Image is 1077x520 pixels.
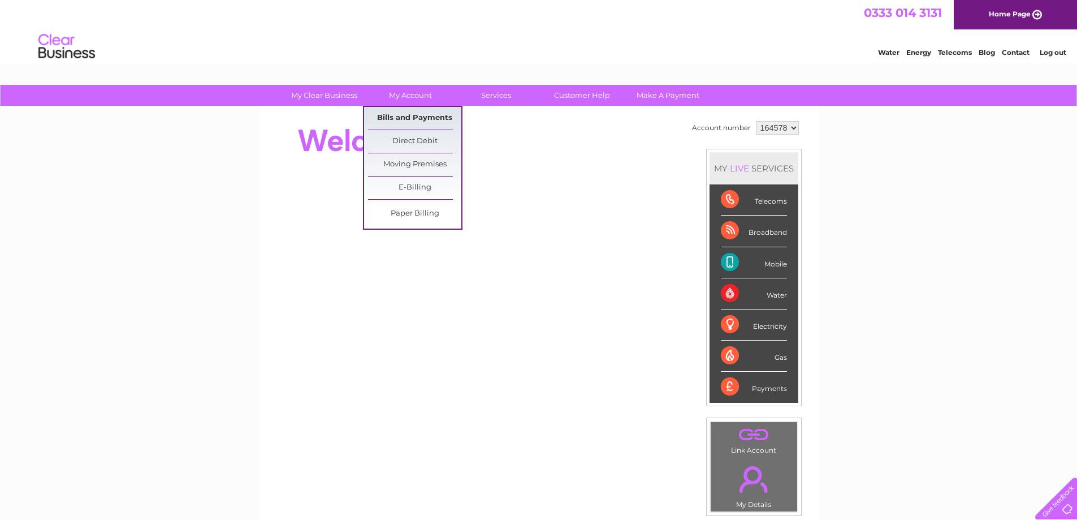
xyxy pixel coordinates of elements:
[864,6,942,20] a: 0333 014 3131
[721,216,787,247] div: Broadband
[449,85,543,106] a: Services
[278,85,371,106] a: My Clear Business
[368,177,461,199] a: E-Billing
[721,184,787,216] div: Telecoms
[368,203,461,225] a: Paper Billing
[721,310,787,341] div: Electricity
[364,85,457,106] a: My Account
[689,118,754,137] td: Account number
[272,6,806,55] div: Clear Business is a trading name of Verastar Limited (registered in [GEOGRAPHIC_DATA] No. 3667643...
[713,459,794,499] a: .
[721,247,787,278] div: Mobile
[979,48,995,57] a: Blog
[721,341,787,372] div: Gas
[368,107,461,130] a: Bills and Payments
[906,48,931,57] a: Energy
[621,85,715,106] a: Make A Payment
[710,422,798,457] td: Link Account
[368,130,461,153] a: Direct Debit
[38,29,96,64] img: logo.png
[728,163,751,174] div: LIVE
[535,85,629,106] a: Customer Help
[938,48,972,57] a: Telecoms
[368,153,461,176] a: Moving Premises
[1002,48,1030,57] a: Contact
[710,457,798,512] td: My Details
[1040,48,1066,57] a: Log out
[878,48,899,57] a: Water
[721,278,787,310] div: Water
[721,372,787,402] div: Payments
[713,425,794,445] a: .
[710,152,798,184] div: MY SERVICES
